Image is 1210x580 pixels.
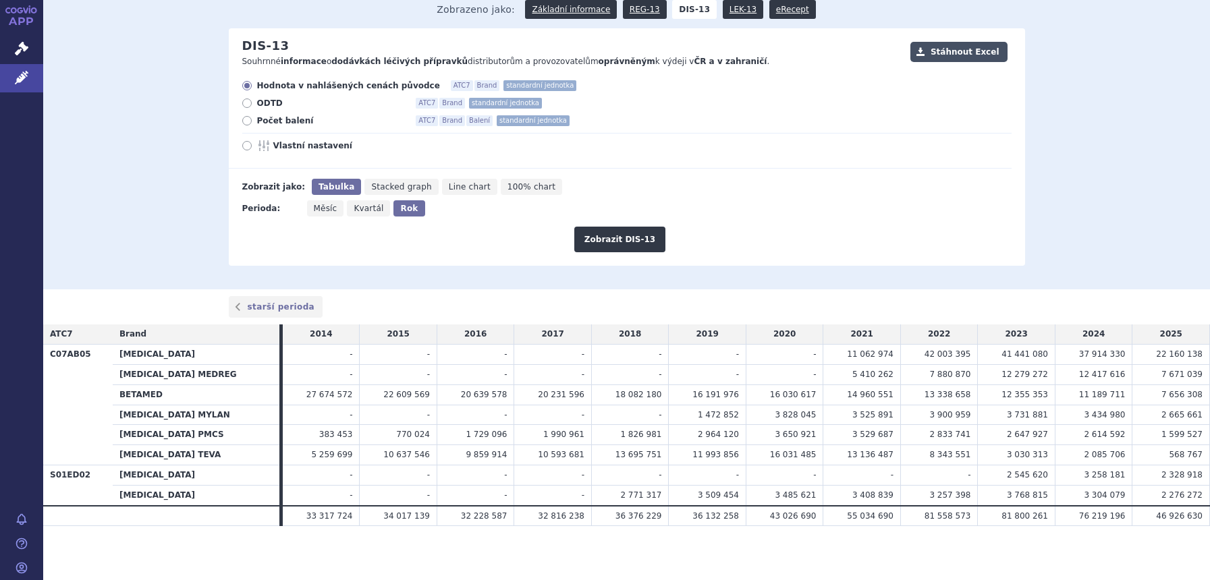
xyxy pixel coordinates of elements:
span: 8 343 551 [929,450,970,459]
td: 2018 [591,324,669,344]
span: 20 639 578 [461,390,507,399]
span: 568 767 [1169,450,1203,459]
span: ATC7 [50,329,73,339]
span: 5 410 262 [852,370,893,379]
span: 3 768 815 [1007,490,1048,500]
span: 2 328 918 [1161,470,1203,480]
th: S01ED02 [43,465,113,505]
span: 16 191 976 [692,390,739,399]
span: Rok [400,204,418,213]
span: - [504,349,507,359]
span: 36 376 229 [615,511,662,521]
span: Počet balení [257,115,406,126]
span: Hodnota v nahlášených cenách původce [257,80,440,91]
td: 2017 [514,324,592,344]
span: Měsíc [314,204,337,213]
span: 20 231 596 [538,390,584,399]
span: - [427,370,430,379]
div: Zobrazit jako: [242,179,305,195]
span: 10 593 681 [538,450,584,459]
span: - [350,490,352,500]
td: 2023 [978,324,1055,344]
div: Perioda: [242,200,300,216]
span: ATC7 [451,80,473,91]
span: 34 017 139 [383,511,430,521]
span: - [813,470,816,480]
span: 11 993 856 [692,450,739,459]
span: 37 914 330 [1079,349,1126,359]
span: - [582,490,584,500]
span: 3 509 454 [698,490,739,500]
span: 2 085 706 [1084,450,1125,459]
span: 100% chart [507,182,555,192]
span: 13 136 487 [847,450,893,459]
span: - [427,349,430,359]
span: - [659,410,661,419]
span: - [427,470,430,480]
span: 3 525 891 [852,410,893,419]
span: - [736,349,739,359]
span: - [504,410,507,419]
button: Zobrazit DIS-13 [574,227,665,252]
span: - [968,470,970,480]
span: 42 003 395 [925,349,971,359]
span: 14 960 551 [847,390,893,399]
span: 2 545 620 [1007,470,1048,480]
span: 27 674 572 [306,390,353,399]
span: - [504,470,507,480]
span: 1 729 096 [466,430,507,439]
span: Brand [439,98,465,109]
span: - [427,410,430,419]
span: Brand [119,329,146,339]
span: 12 279 272 [1001,370,1048,379]
span: 36 132 258 [692,511,739,521]
span: 5 259 699 [311,450,352,459]
span: standardní jednotka [503,80,576,91]
td: 2024 [1055,324,1132,344]
span: Balení [466,115,493,126]
span: - [582,349,584,359]
span: standardní jednotka [469,98,542,109]
span: - [582,370,584,379]
a: starší perioda [229,296,323,318]
span: - [659,349,661,359]
span: standardní jednotka [497,115,570,126]
th: [MEDICAL_DATA] MEDREG [113,364,279,384]
span: - [736,470,739,480]
td: 2015 [360,324,437,344]
span: - [427,490,430,500]
span: 22 160 138 [1156,349,1203,359]
span: 2 614 592 [1084,430,1125,439]
td: 2020 [746,324,823,344]
span: 3 900 959 [929,410,970,419]
span: 7 880 870 [929,370,970,379]
span: - [813,349,816,359]
span: ATC7 [416,98,438,109]
span: 3 485 621 [775,490,816,500]
span: 13 695 751 [615,450,662,459]
th: C07AB05 [43,345,113,465]
span: - [504,490,507,500]
span: 22 609 569 [383,390,430,399]
span: - [659,370,661,379]
strong: oprávněným [599,57,655,66]
span: 16 030 617 [770,390,817,399]
span: - [350,349,352,359]
span: 81 558 573 [925,511,971,521]
th: [MEDICAL_DATA] [113,485,279,505]
span: 32 228 587 [461,511,507,521]
span: 12 417 616 [1079,370,1126,379]
span: 1 472 852 [698,410,739,419]
span: 11 062 974 [847,349,893,359]
td: 2025 [1132,324,1210,344]
span: 3 258 181 [1084,470,1125,480]
span: 3 650 921 [775,430,816,439]
span: 7 656 308 [1161,390,1203,399]
span: - [504,370,507,379]
span: 7 671 039 [1161,370,1203,379]
strong: ČR a v zahraničí [694,57,767,66]
span: 3 731 881 [1007,410,1048,419]
span: Line chart [449,182,491,192]
span: - [350,410,352,419]
span: Stacked graph [371,182,431,192]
